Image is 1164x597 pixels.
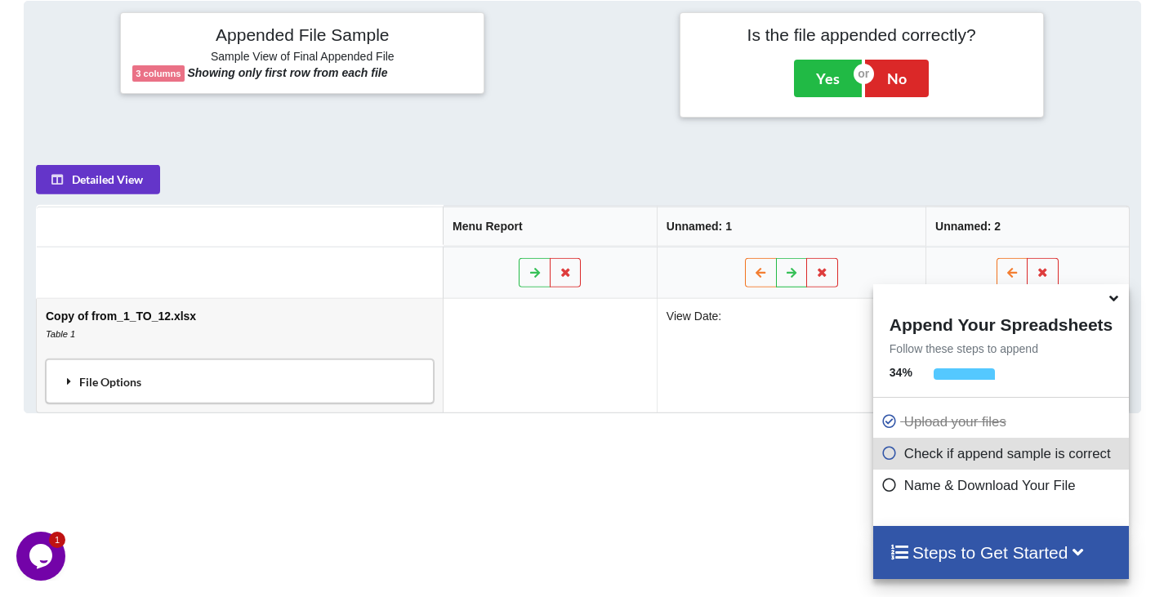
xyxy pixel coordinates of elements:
[873,341,1129,357] p: Follow these steps to append
[881,443,1125,464] p: Check if append sample is correct
[692,25,1032,45] h4: Is the file appended correctly?
[925,206,1128,246] th: Unnamed: 2
[656,298,925,412] td: View Date:
[132,50,472,66] h6: Sample View of Final Appended File
[865,60,929,97] button: No
[36,298,442,412] td: Copy of from_1_TO_12.xlsx
[794,60,862,97] button: Yes
[873,310,1129,335] h4: Append Your Spreadsheets
[442,206,656,246] th: Menu Report
[50,363,428,398] div: File Options
[132,25,472,47] h4: Appended File Sample
[136,69,181,78] b: 3 columns
[890,542,1113,563] h4: Steps to Get Started
[881,475,1125,496] p: Name & Download Your File
[881,412,1125,432] p: Upload your files
[656,206,925,246] th: Unnamed: 1
[187,66,387,79] b: Showing only first row from each file
[45,328,74,338] i: Table 1
[35,164,159,194] button: Detailed View
[16,532,69,581] iframe: chat widget
[890,366,912,379] b: 34 %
